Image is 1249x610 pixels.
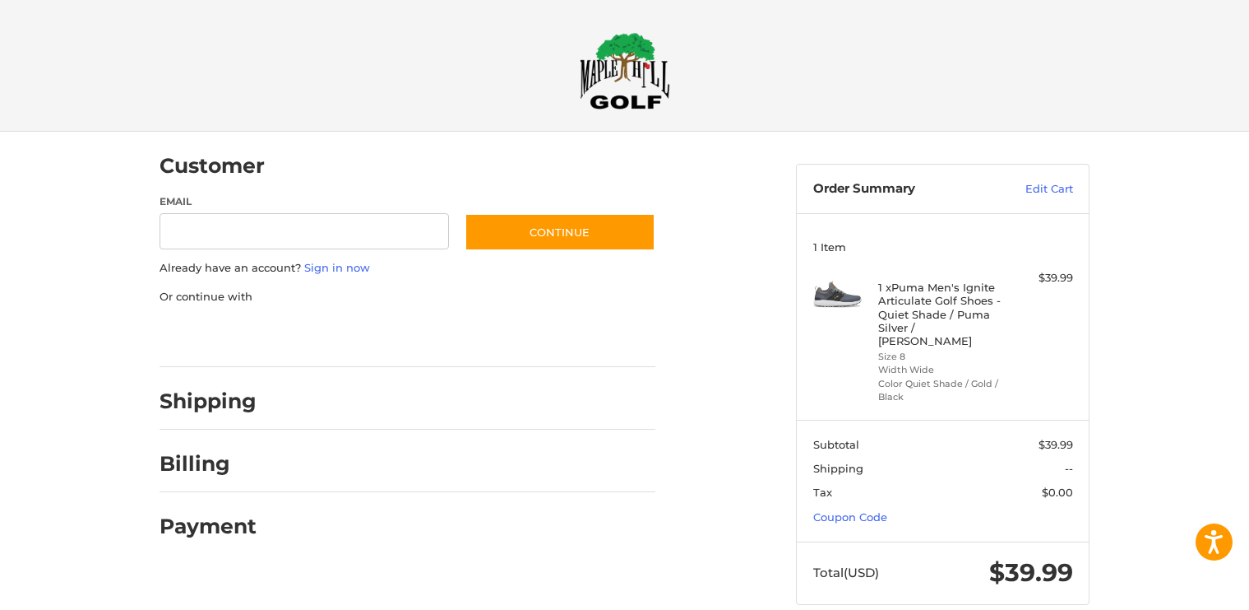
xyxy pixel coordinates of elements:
[1065,462,1073,475] span: --
[813,181,990,198] h3: Order Summary
[878,363,1004,377] li: Width Wide
[813,438,859,451] span: Subtotal
[155,321,278,351] iframe: PayPal-paypal
[1008,270,1073,286] div: $39.99
[160,389,257,414] h2: Shipping
[580,32,670,109] img: Maple Hill Golf
[813,510,887,524] a: Coupon Code
[433,321,557,351] iframe: PayPal-venmo
[813,486,832,499] span: Tax
[1039,438,1073,451] span: $39.99
[294,321,417,351] iframe: PayPal-paylater
[813,462,863,475] span: Shipping
[160,153,265,179] h2: Customer
[878,377,1004,404] li: Color Quiet Shade / Gold / Black
[813,240,1073,254] h3: 1 Item
[160,289,655,305] p: Or continue with
[160,260,655,277] p: Already have an account?
[304,261,370,274] a: Sign in now
[160,194,449,209] label: Email
[160,451,256,477] h2: Billing
[990,181,1073,198] a: Edit Cart
[1042,486,1073,499] span: $0.00
[160,514,257,539] h2: Payment
[16,539,195,594] iframe: Gorgias live chat messenger
[878,281,1004,347] h4: 1 x Puma Men's Ignite Articulate Golf Shoes - Quiet Shade / Puma Silver / [PERSON_NAME]
[878,350,1004,364] li: Size 8
[465,213,655,251] button: Continue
